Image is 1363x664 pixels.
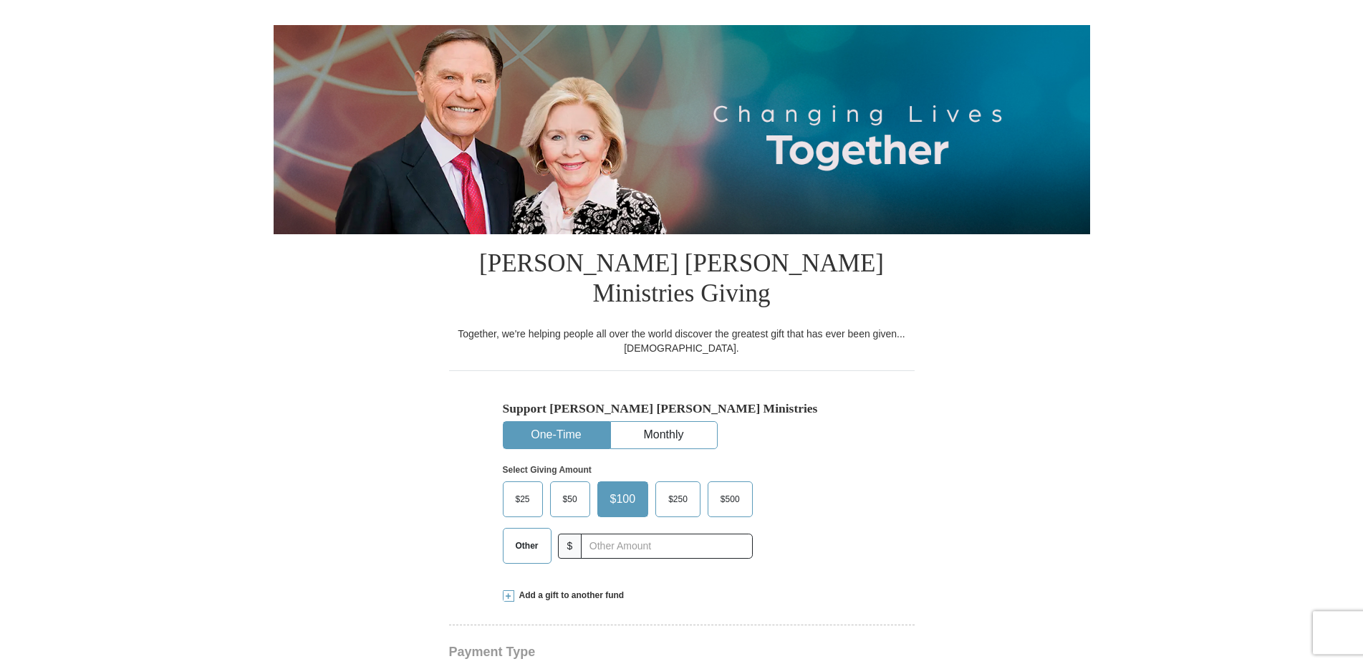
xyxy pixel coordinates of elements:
[449,646,915,658] h4: Payment Type
[558,534,582,559] span: $
[449,234,915,327] h1: [PERSON_NAME] [PERSON_NAME] Ministries Giving
[611,422,717,448] button: Monthly
[509,535,546,557] span: Other
[449,327,915,355] div: Together, we're helping people all over the world discover the greatest gift that has ever been g...
[503,401,861,416] h5: Support [PERSON_NAME] [PERSON_NAME] Ministries
[509,489,537,510] span: $25
[713,489,747,510] span: $500
[581,534,752,559] input: Other Amount
[661,489,695,510] span: $250
[503,465,592,475] strong: Select Giving Amount
[603,489,643,510] span: $100
[504,422,610,448] button: One-Time
[514,590,625,602] span: Add a gift to another fund
[556,489,584,510] span: $50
